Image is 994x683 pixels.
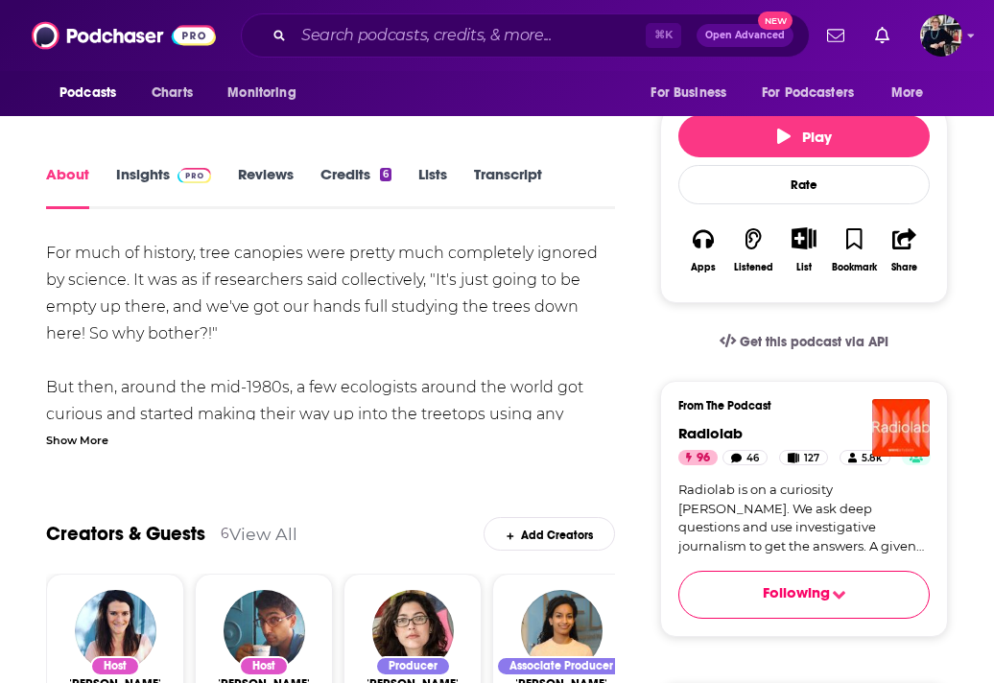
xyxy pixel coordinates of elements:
[878,75,948,111] button: open menu
[177,168,211,183] img: Podchaser Pro
[224,590,305,671] img: Latif Nasser
[59,80,116,106] span: Podcasts
[241,13,810,58] div: Search podcasts, credits, & more...
[229,524,297,544] a: View All
[496,656,627,676] div: Associate Producer
[777,128,832,146] span: Play
[920,14,962,57] button: Show profile menu
[691,262,716,273] div: Apps
[678,165,930,204] div: Rate
[646,23,681,48] span: ⌘ K
[46,75,141,111] button: open menu
[678,481,930,555] a: Radiolab is on a curiosity [PERSON_NAME]. We ask deep questions and use investigative journalism ...
[221,525,229,542] div: 6
[46,165,89,209] a: About
[697,449,710,468] span: 96
[832,262,877,273] div: Bookmark
[867,19,897,52] a: Show notifications dropdown
[920,14,962,57] img: User Profile
[880,215,930,285] button: Share
[678,215,728,285] button: Apps
[697,24,793,47] button: Open AdvancedNew
[521,590,603,671] img: Bethel Habte
[380,168,391,181] div: 6
[734,262,773,273] div: Listened
[75,590,156,671] img: Lulu Miller
[749,75,882,111] button: open menu
[239,656,289,676] div: Host
[763,583,830,607] span: Following
[294,20,646,51] input: Search podcasts, credits, & more...
[238,165,294,209] a: Reviews
[746,449,759,468] span: 46
[227,80,296,106] span: Monitoring
[840,450,890,465] a: 5.8k
[728,215,778,285] button: Listened
[740,334,888,350] span: Get this podcast via API
[678,424,743,442] a: Radiolab
[637,75,750,111] button: open menu
[678,450,718,465] a: 96
[651,80,726,106] span: For Business
[862,449,882,468] span: 5.8k
[678,399,914,412] h3: From The Podcast
[796,261,812,273] div: List
[891,262,917,273] div: Share
[872,399,930,457] img: Radiolab
[484,517,615,551] div: Add Creators
[705,31,785,40] span: Open Advanced
[90,656,140,676] div: Host
[116,165,211,209] a: InsightsPodchaser Pro
[920,14,962,57] span: Logged in as ndewey
[418,165,447,209] a: Lists
[320,165,391,209] a: Credits6
[762,80,854,106] span: For Podcasters
[829,215,879,285] button: Bookmark
[722,450,768,465] a: 46
[704,318,904,365] a: Get this podcast via API
[804,449,819,468] span: 127
[32,17,216,54] img: Podchaser - Follow, Share and Rate Podcasts
[819,19,852,52] a: Show notifications dropdown
[758,12,793,30] span: New
[139,75,204,111] a: Charts
[891,80,924,106] span: More
[678,571,930,619] button: Following
[372,590,454,671] img: Molly Webster
[784,227,823,248] button: Show More Button
[779,450,828,465] a: 127
[474,165,542,209] a: Transcript
[779,215,829,285] div: Show More ButtonList
[152,80,193,106] span: Charts
[678,115,930,157] button: Play
[375,656,451,676] div: Producer
[214,75,320,111] button: open menu
[46,522,205,546] a: Creators & Guests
